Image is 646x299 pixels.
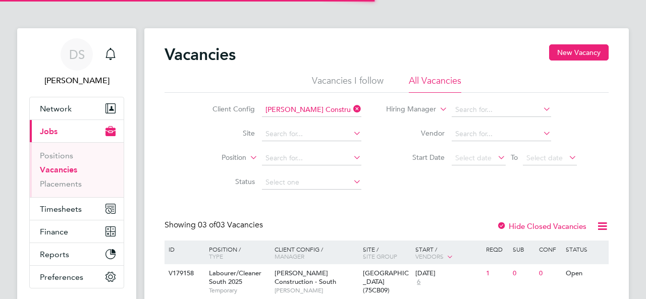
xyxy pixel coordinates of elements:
[30,243,124,265] button: Reports
[30,142,124,197] div: Jobs
[29,38,124,87] a: DS[PERSON_NAME]
[188,153,246,163] label: Position
[209,252,223,260] span: Type
[197,129,255,138] label: Site
[165,44,236,65] h2: Vacancies
[483,241,510,258] div: Reqd
[30,266,124,288] button: Preferences
[30,120,124,142] button: Jobs
[536,241,563,258] div: Conf
[415,278,422,286] span: 6
[69,48,85,61] span: DS
[40,127,58,136] span: Jobs
[497,221,586,231] label: Hide Closed Vacancies
[409,75,461,93] li: All Vacancies
[363,252,397,260] span: Site Group
[209,286,270,294] span: Temporary
[166,241,201,258] div: ID
[415,252,444,260] span: Vendors
[262,127,361,141] input: Search for...
[510,264,536,283] div: 0
[262,103,361,117] input: Search for...
[30,198,124,220] button: Timesheets
[510,241,536,258] div: Sub
[197,104,255,113] label: Client Config
[563,241,607,258] div: Status
[262,175,361,190] input: Select one
[483,264,510,283] div: 1
[387,153,445,162] label: Start Date
[40,250,69,259] span: Reports
[452,103,551,117] input: Search for...
[209,269,261,286] span: Labourer/Cleaner South 2025
[40,104,72,113] span: Network
[275,252,304,260] span: Manager
[363,269,409,294] span: [GEOGRAPHIC_DATA] (75CB09)
[275,286,358,294] span: [PERSON_NAME]
[29,75,124,87] span: David Smith
[360,241,413,265] div: Site /
[198,220,263,230] span: 03 Vacancies
[40,204,82,214] span: Timesheets
[549,44,609,61] button: New Vacancy
[40,179,82,189] a: Placements
[452,127,551,141] input: Search for...
[30,97,124,119] button: Network
[272,241,360,265] div: Client Config /
[201,241,272,265] div: Position /
[275,269,336,286] span: [PERSON_NAME] Construction - South
[415,269,481,278] div: [DATE]
[197,177,255,186] label: Status
[413,241,483,266] div: Start /
[262,151,361,165] input: Search for...
[198,220,216,230] span: 03 of
[536,264,563,283] div: 0
[30,220,124,243] button: Finance
[40,272,83,282] span: Preferences
[165,220,265,230] div: Showing
[166,264,201,283] div: V179158
[40,227,68,236] span: Finance
[563,264,607,283] div: Open
[312,75,384,93] li: Vacancies I follow
[387,129,445,138] label: Vendor
[40,151,73,160] a: Positions
[508,151,521,164] span: To
[40,165,77,174] a: Vacancies
[455,153,492,162] span: Select date
[526,153,563,162] span: Select date
[378,104,436,114] label: Hiring Manager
